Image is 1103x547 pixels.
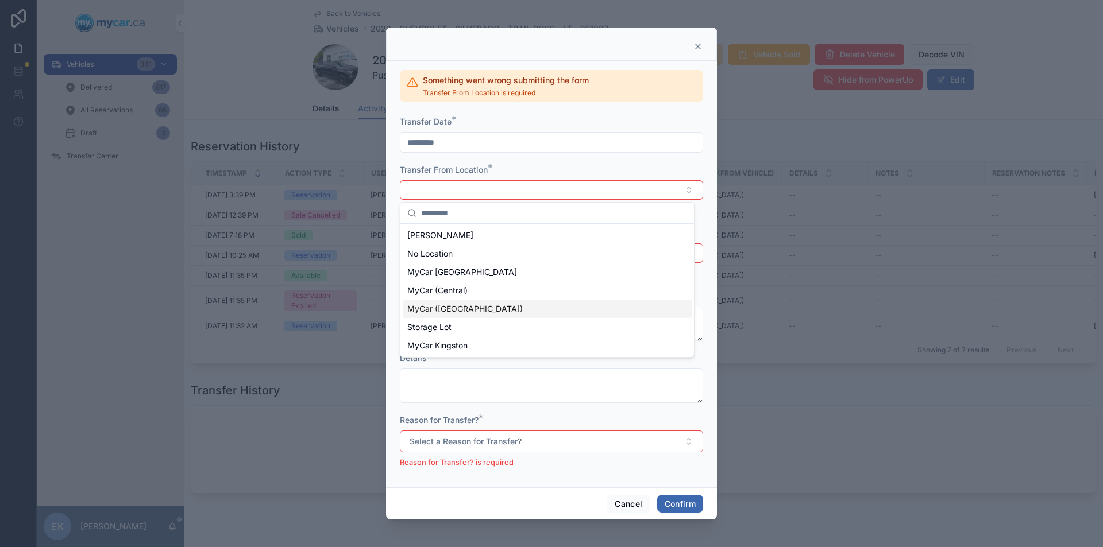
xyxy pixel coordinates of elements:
[400,117,452,126] span: Transfer Date
[423,75,589,86] h2: Something went wrong submitting the form
[407,266,517,278] span: MyCar [GEOGRAPHIC_DATA]
[400,415,479,425] span: Reason for Transfer?
[400,457,703,468] p: Reason for Transfer? is required
[407,321,452,333] span: Storage Lot
[423,88,589,98] span: Transfer From Location is required
[400,353,427,363] span: Details
[657,495,703,513] button: Confirm
[400,180,703,200] button: Select Button
[407,285,468,296] span: MyCar (Central)
[400,165,488,174] span: Transfer From Location
[407,340,468,351] span: MyCar Kingston
[607,495,650,513] button: Cancel
[407,303,523,315] span: MyCar ([GEOGRAPHIC_DATA])
[407,248,453,259] span: No Location
[400,224,694,357] div: Suggestions
[407,230,473,241] span: [PERSON_NAME]
[400,430,703,452] button: Select Button
[410,436,522,447] span: Select a Reason for Transfer?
